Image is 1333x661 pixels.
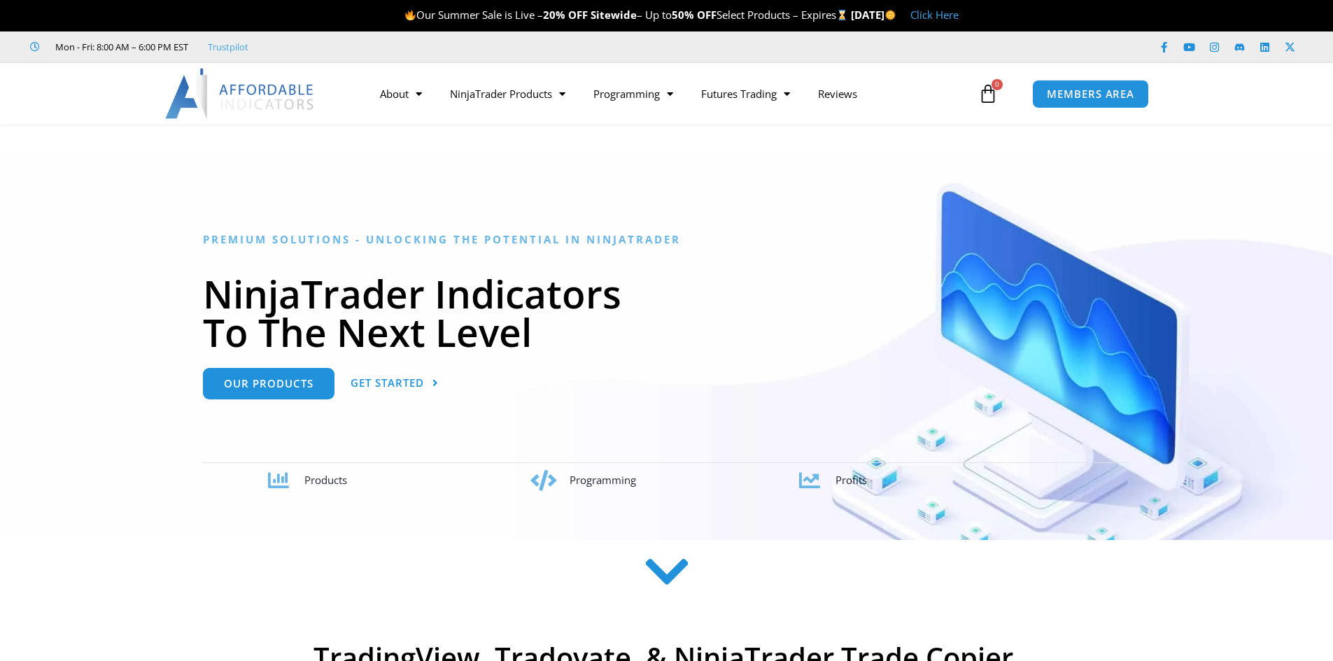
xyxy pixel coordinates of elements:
span: Our Summer Sale is Live – – Up to Select Products – Expires [404,8,851,22]
a: Get Started [351,368,439,399]
img: 🌞 [885,10,896,20]
strong: [DATE] [851,8,896,22]
h1: NinjaTrader Indicators To The Next Level [203,274,1130,351]
span: MEMBERS AREA [1047,89,1134,99]
a: Our Products [203,368,334,399]
strong: 50% OFF [672,8,717,22]
span: Our Products [224,378,313,389]
a: Reviews [804,78,871,110]
span: Products [304,473,347,487]
nav: Menu [366,78,975,110]
img: ⌛ [837,10,847,20]
a: Click Here [910,8,959,22]
a: MEMBERS AREA [1032,80,1149,108]
span: Profits [835,473,867,487]
h6: Premium Solutions - Unlocking the Potential in NinjaTrader [203,233,1130,246]
a: 0 [957,73,1019,114]
img: LogoAI | Affordable Indicators – NinjaTrader [165,69,316,119]
span: Get Started [351,378,424,388]
span: Programming [570,473,636,487]
a: Programming [579,78,687,110]
a: NinjaTrader Products [436,78,579,110]
a: Trustpilot [208,38,248,55]
strong: Sitewide [591,8,637,22]
img: 🔥 [405,10,416,20]
span: 0 [992,79,1003,90]
span: Mon - Fri: 8:00 AM – 6:00 PM EST [52,38,188,55]
a: Futures Trading [687,78,804,110]
a: About [366,78,436,110]
strong: 20% OFF [543,8,588,22]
